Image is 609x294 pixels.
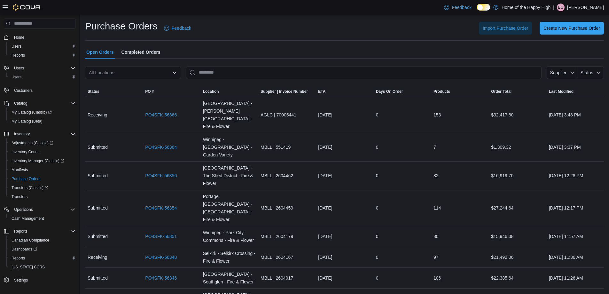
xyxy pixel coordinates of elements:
a: Settings [12,276,30,284]
span: Last Modified [549,89,574,94]
a: [US_STATE] CCRS [9,263,47,271]
span: Catalog [14,101,27,106]
span: My Catalog (Beta) [9,117,75,125]
span: 106 [433,274,441,282]
a: PO4SFK-56364 [145,143,177,151]
p: [PERSON_NAME] [567,4,604,11]
span: Reports [14,229,27,234]
span: Inventory Manager (Classic) [9,157,75,165]
span: Open Orders [86,46,114,59]
input: This is a search bar. After typing your query, hit enter to filter the results lower in the page. [186,66,542,79]
a: Inventory Count [9,148,41,156]
button: Inventory Count [6,147,78,156]
span: Manifests [9,166,75,174]
span: Home [12,33,75,41]
a: Reports [9,52,27,59]
span: Settings [12,276,75,284]
button: Reports [6,254,78,263]
span: Reports [12,256,25,261]
span: Reports [12,53,25,58]
div: $27,244.64 [488,202,546,214]
span: 0 [376,233,379,240]
span: Feedback [172,25,191,31]
a: Transfers (Classic) [6,183,78,192]
span: Transfers [9,193,75,201]
span: Inventory [14,131,30,137]
button: Cash Management [6,214,78,223]
span: Purchase Orders [12,176,41,181]
span: Portage [GEOGRAPHIC_DATA] - [GEOGRAPHIC_DATA] - Fire & Flower [203,193,255,223]
a: PO4SFK-56354 [145,204,177,212]
div: [DATE] 12:17 PM [546,202,604,214]
span: Customers [14,88,33,93]
span: 0 [376,204,379,212]
button: ETA [316,86,373,97]
div: [DATE] [316,251,373,264]
div: $15,946.08 [488,230,546,243]
span: Reports [12,227,75,235]
span: Import Purchase Order [483,25,528,31]
div: Location [203,89,219,94]
span: Feedback [452,4,471,11]
span: Cash Management [12,216,44,221]
div: MBLL | 551419 [258,141,316,154]
span: Customers [12,86,75,94]
button: Catalog [12,99,30,107]
span: [US_STATE] CCRS [12,265,45,270]
a: Inventory Manager (Classic) [6,156,78,165]
span: Winnipeg - Park City Commons - Fire & Flower [203,229,255,244]
span: Submitted [88,274,108,282]
div: [DATE] 3:37 PM [546,141,604,154]
button: Supplier [547,66,577,79]
span: Status [581,70,593,75]
span: ETA [318,89,325,94]
span: Days On Order [376,89,403,94]
button: [US_STATE] CCRS [6,263,78,272]
span: Dashboards [12,247,37,252]
div: AGLC | 70005441 [258,108,316,121]
span: Manifests [12,167,28,172]
span: Transfers (Classic) [12,185,48,190]
span: My Catalog (Classic) [12,110,52,115]
div: [DATE] 11:36 AM [546,251,604,264]
div: $22,385.64 [488,272,546,284]
button: Reports [6,51,78,60]
span: Inventory [12,130,75,138]
span: Inventory Count [9,148,75,156]
span: [GEOGRAPHIC_DATA] - The Shed District - Fire & Flower [203,164,255,187]
div: [DATE] [316,169,373,182]
a: Inventory Manager (Classic) [9,157,67,165]
span: My Catalog (Beta) [12,119,43,124]
span: Dashboards [9,245,75,253]
a: PO4SFK-56348 [145,253,177,261]
span: Operations [12,206,75,213]
img: Cova [13,4,41,11]
span: Receiving [88,111,107,119]
a: Manifests [9,166,30,174]
span: Submitted [88,143,108,151]
span: Status [88,89,99,94]
span: Canadian Compliance [12,238,49,243]
button: Status [85,86,143,97]
div: $16,919.70 [488,169,546,182]
div: [DATE] [316,230,373,243]
a: Home [12,34,27,41]
span: [GEOGRAPHIC_DATA] - Southglen - Fire & Flower [203,270,255,286]
a: My Catalog (Classic) [6,108,78,117]
div: MBLL | 2604167 [258,251,316,264]
div: $21,492.06 [488,251,546,264]
span: Settings [14,278,28,283]
div: [DATE] [316,272,373,284]
div: [DATE] 11:57 AM [546,230,604,243]
span: Catalog [12,99,75,107]
nav: Complex example [4,30,75,292]
span: Products [433,89,450,94]
span: 0 [376,111,379,119]
button: Create New Purchase Order [540,22,604,35]
a: PO4SFK-56356 [145,172,177,179]
button: Purchase Orders [6,174,78,183]
span: Cash Management [9,215,75,222]
span: Inventory Count [12,149,39,155]
a: Adjustments (Classic) [6,139,78,147]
